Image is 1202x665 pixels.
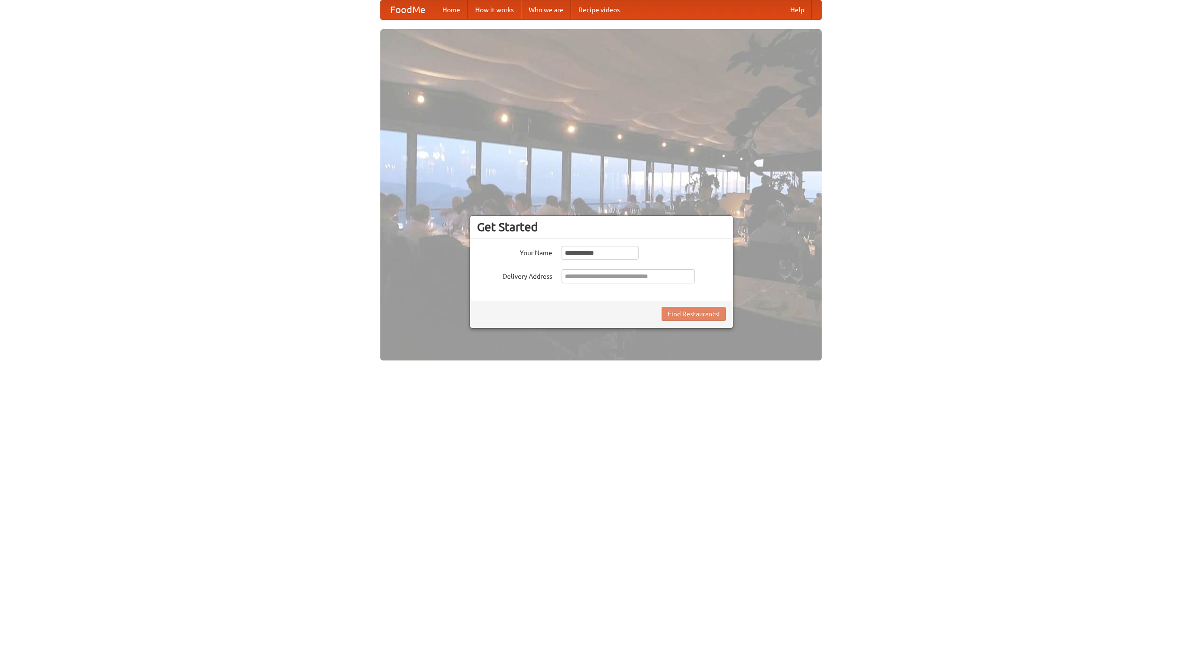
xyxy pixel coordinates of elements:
a: Help [783,0,812,19]
a: Home [435,0,468,19]
label: Delivery Address [477,269,552,281]
button: Find Restaurants! [662,307,726,321]
a: FoodMe [381,0,435,19]
a: Who we are [521,0,571,19]
h3: Get Started [477,220,726,234]
a: How it works [468,0,521,19]
label: Your Name [477,246,552,258]
a: Recipe videos [571,0,627,19]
